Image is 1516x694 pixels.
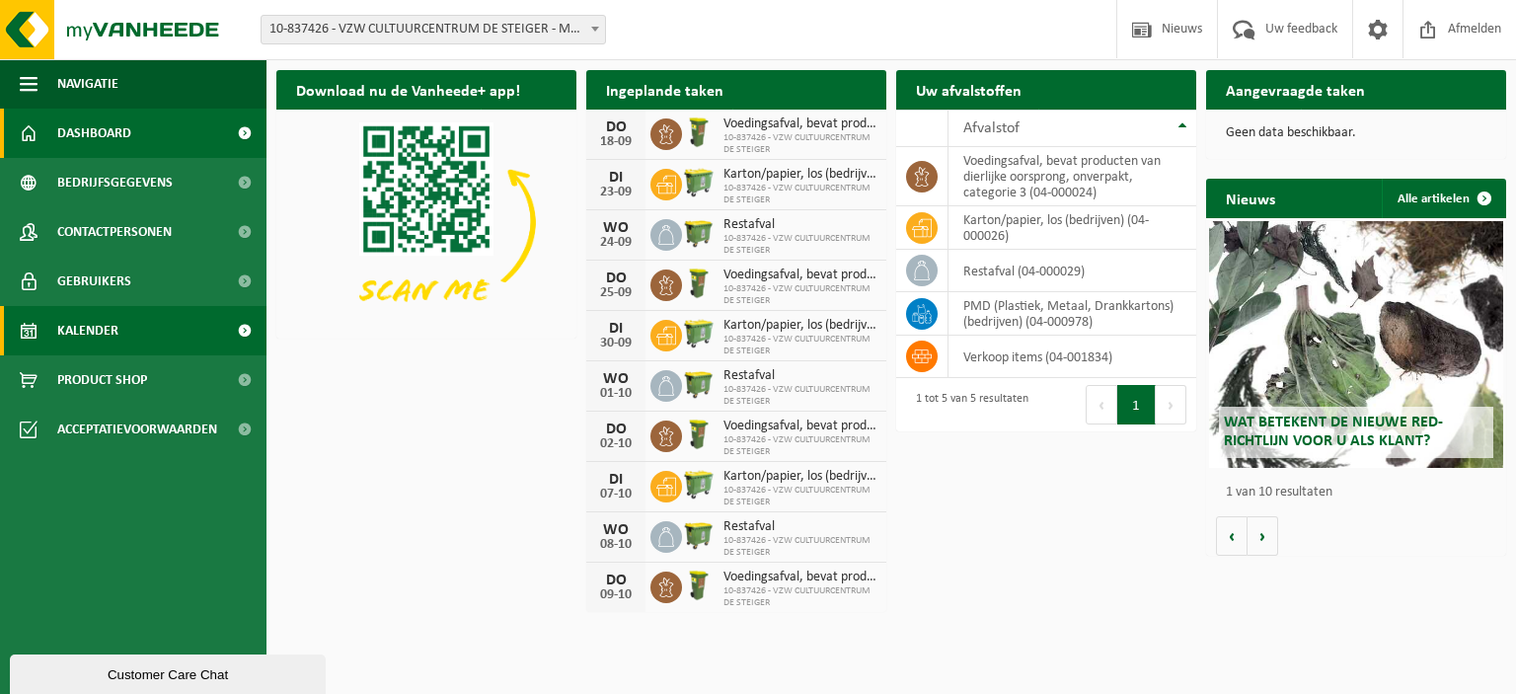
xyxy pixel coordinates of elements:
span: Voedingsafval, bevat producten van dierlijke oorsprong, onverpakt, categorie 3 [723,570,876,585]
img: WB-1100-HPE-GN-51 [682,518,716,552]
span: Karton/papier, los (bedrijven) [723,469,876,485]
span: Afvalstof [963,120,1020,136]
span: Restafval [723,368,876,384]
div: DO [596,270,636,286]
span: 10-837426 - VZW CULTUURCENTRUM DE STEIGER [723,132,876,156]
button: Volgende [1248,516,1278,556]
img: WB-0660-HPE-GN-50 [682,317,716,350]
p: Geen data beschikbaar. [1226,126,1486,140]
span: 10-837426 - VZW CULTUURCENTRUM DE STEIGER [723,535,876,559]
iframe: chat widget [10,651,330,694]
span: Voedingsafval, bevat producten van dierlijke oorsprong, onverpakt, categorie 3 [723,116,876,132]
button: Next [1156,385,1186,424]
img: Download de VHEPlus App [276,110,576,335]
div: WO [596,522,636,538]
div: 08-10 [596,538,636,552]
div: 24-09 [596,236,636,250]
h2: Aangevraagde taken [1206,70,1385,109]
div: WO [596,371,636,387]
img: WB-0660-HPE-GN-50 [682,468,716,501]
span: 10-837426 - VZW CULTUURCENTRUM DE STEIGER [723,585,876,609]
div: 23-09 [596,186,636,199]
span: Dashboard [57,109,131,158]
a: Alle artikelen [1382,179,1504,218]
span: Wat betekent de nieuwe RED-richtlijn voor u als klant? [1224,415,1443,449]
span: Navigatie [57,59,118,109]
img: WB-0060-HPE-GN-50 [682,267,716,300]
span: Karton/papier, los (bedrijven) [723,318,876,334]
div: DI [596,321,636,337]
img: WB-0660-HPE-GN-50 [682,166,716,199]
div: 18-09 [596,135,636,149]
span: 10-837426 - VZW CULTUURCENTRUM DE STEIGER [723,183,876,206]
img: WB-0060-HPE-GN-50 [682,116,716,149]
span: 10-837426 - VZW CULTUURCENTRUM DE STEIGER [723,485,876,508]
span: Restafval [723,217,876,233]
span: Contactpersonen [57,207,172,257]
div: DI [596,472,636,488]
div: 25-09 [596,286,636,300]
span: 10-837426 - VZW CULTUURCENTRUM DE STEIGER - MENEN [262,16,605,43]
button: Vorige [1216,516,1248,556]
td: karton/papier, los (bedrijven) (04-000026) [948,206,1196,250]
div: DO [596,119,636,135]
span: 10-837426 - VZW CULTUURCENTRUM DE STEIGER [723,384,876,408]
a: Wat betekent de nieuwe RED-richtlijn voor u als klant? [1209,221,1503,468]
h2: Nieuws [1206,179,1295,217]
span: Product Shop [57,355,147,405]
div: 07-10 [596,488,636,501]
span: Gebruikers [57,257,131,306]
p: 1 van 10 resultaten [1226,486,1496,500]
button: 1 [1117,385,1156,424]
img: WB-1100-HPE-GN-51 [682,367,716,401]
span: 10-837426 - VZW CULTUURCENTRUM DE STEIGER [723,434,876,458]
img: WB-0060-HPE-GN-50 [682,418,716,451]
img: WB-0060-HPE-GN-50 [682,569,716,602]
td: voedingsafval, bevat producten van dierlijke oorsprong, onverpakt, categorie 3 (04-000024) [948,147,1196,206]
div: 30-09 [596,337,636,350]
button: Previous [1086,385,1117,424]
span: Bedrijfsgegevens [57,158,173,207]
h2: Ingeplande taken [586,70,743,109]
h2: Uw afvalstoffen [896,70,1041,109]
div: 1 tot 5 van 5 resultaten [906,383,1028,426]
span: 10-837426 - VZW CULTUURCENTRUM DE STEIGER [723,233,876,257]
div: DO [596,422,636,437]
span: Restafval [723,519,876,535]
td: PMD (Plastiek, Metaal, Drankkartons) (bedrijven) (04-000978) [948,292,1196,336]
div: 02-10 [596,437,636,451]
span: 10-837426 - VZW CULTUURCENTRUM DE STEIGER - MENEN [261,15,606,44]
td: restafval (04-000029) [948,250,1196,292]
span: Voedingsafval, bevat producten van dierlijke oorsprong, onverpakt, categorie 3 [723,419,876,434]
h2: Download nu de Vanheede+ app! [276,70,540,109]
span: Voedingsafval, bevat producten van dierlijke oorsprong, onverpakt, categorie 3 [723,268,876,283]
span: Karton/papier, los (bedrijven) [723,167,876,183]
img: WB-1100-HPE-GN-51 [682,216,716,250]
div: 01-10 [596,387,636,401]
td: verkoop items (04-001834) [948,336,1196,378]
span: Acceptatievoorwaarden [57,405,217,454]
div: 09-10 [596,588,636,602]
span: 10-837426 - VZW CULTUURCENTRUM DE STEIGER [723,283,876,307]
div: DO [596,573,636,588]
div: DI [596,170,636,186]
div: WO [596,220,636,236]
span: Kalender [57,306,118,355]
span: 10-837426 - VZW CULTUURCENTRUM DE STEIGER [723,334,876,357]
